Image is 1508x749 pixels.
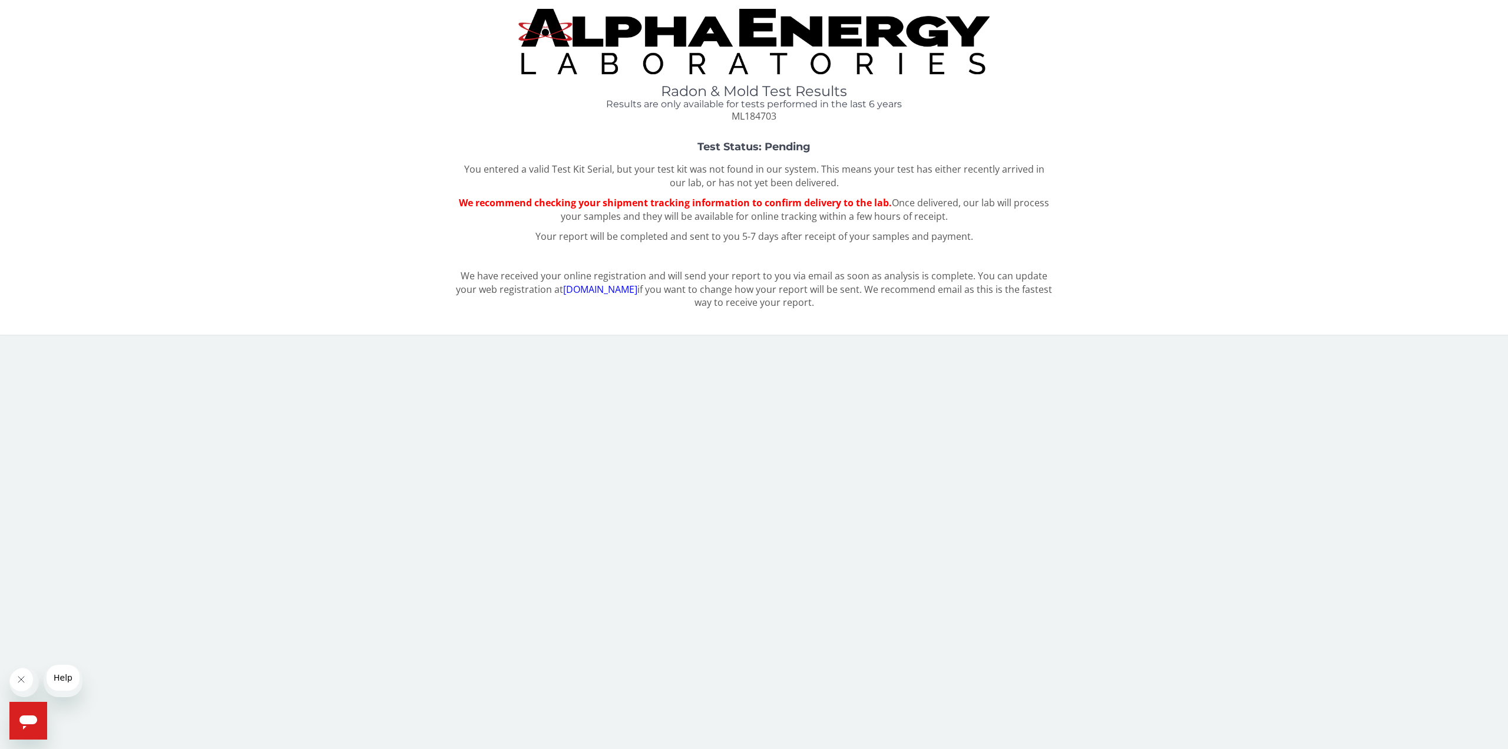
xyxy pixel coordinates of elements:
[456,163,1052,190] p: You entered a valid Test Kit Serial, but your test kit was not found in our system. This means yo...
[9,702,47,740] iframe: Button to launch messaging window
[563,283,637,296] a: [DOMAIN_NAME]
[456,99,1052,110] h4: Results are only available for tests performed in the last 6 years
[697,140,811,153] strong: Test Status: Pending
[456,84,1052,99] h1: Radon & Mold Test Results
[456,196,1052,223] p: Once delivered, our lab will process your samples and they will be available for online tracking ...
[456,269,1052,310] p: We have received your online registration and will send your report to you via email as soon as a...
[518,9,990,74] img: TightCrop.jpg
[732,110,776,123] span: ML184703
[459,196,892,209] span: We recommend checking your shipment tracking information to confirm delivery to the lab.
[44,665,82,697] iframe: Message from company
[9,668,39,697] iframe: Close message
[456,230,1052,243] p: Your report will be completed and sent to you 5-7 days after receipt of your samples and payment.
